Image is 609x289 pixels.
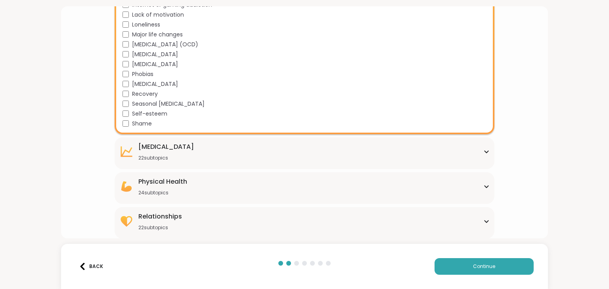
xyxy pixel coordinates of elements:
div: Back [79,263,103,270]
span: Seasonal [MEDICAL_DATA] [132,100,205,108]
span: [MEDICAL_DATA] (OCD) [132,40,198,49]
div: Relationships [138,212,182,221]
span: Phobias [132,70,153,78]
div: Physical Health [138,177,187,186]
span: [MEDICAL_DATA] [132,60,178,68]
button: Continue [435,258,534,275]
span: Loneliness [132,21,160,29]
button: Back [75,258,107,275]
div: [MEDICAL_DATA] [138,142,194,152]
div: 22 subtopics [138,224,182,231]
span: [MEDICAL_DATA] [132,50,178,59]
span: Continue [473,263,495,270]
div: 22 subtopics [138,155,194,161]
span: Lack of motivation [132,11,184,19]
span: Recovery [132,90,158,98]
span: Shame [132,120,152,128]
span: Self-esteem [132,110,167,118]
span: [MEDICAL_DATA] [132,80,178,88]
span: Major life changes [132,30,183,39]
div: 24 subtopics [138,190,187,196]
